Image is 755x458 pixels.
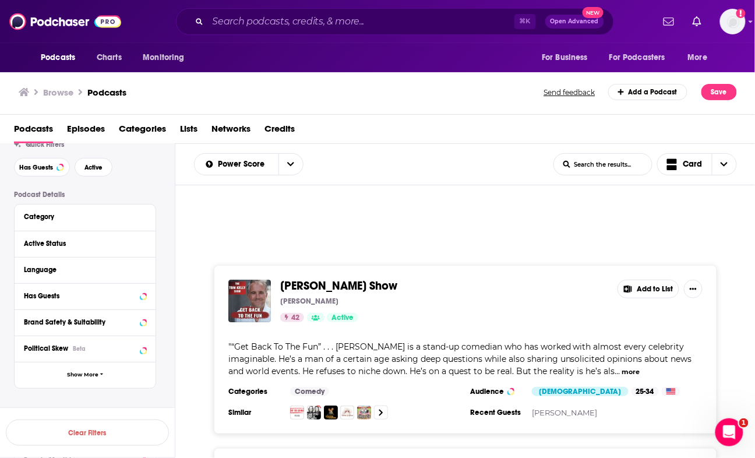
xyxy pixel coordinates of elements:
a: Show notifications dropdown [688,12,706,31]
div: Beta [73,345,86,353]
span: Monitoring [143,50,184,66]
a: 42 [280,313,304,322]
h3: Audience [470,387,523,396]
a: [PERSON_NAME] Show [280,280,397,293]
button: open menu [680,47,722,69]
button: Category [24,209,146,224]
span: New [583,7,604,18]
span: Political Skew [24,344,68,353]
span: " [228,341,692,376]
span: Categories [119,119,166,143]
button: Has Guests [14,158,70,177]
span: Has Guests [19,164,53,171]
button: Political SkewBeta [24,341,146,355]
span: Power Score [218,160,269,168]
img: Pennsyltucky Podcast [357,406,371,420]
span: Quick Filters [26,140,64,149]
button: Save [701,84,737,100]
span: Podcasts [41,50,75,66]
button: Brand Safety & Suitability [24,315,146,329]
h2: Choose List sort [194,153,304,175]
a: Comedy [290,387,329,396]
p: [PERSON_NAME] [280,297,338,306]
button: Active Status [24,236,146,251]
button: Choose View [657,153,738,175]
button: Send feedback [541,87,599,97]
div: Search podcasts, credits, & more... [176,8,614,35]
img: The Wine & Dine Podcast [340,406,354,420]
img: Podchaser - Follow, Share and Rate Podcasts [9,10,121,33]
span: Logged in as jennarohl [720,9,746,34]
button: open menu [602,47,682,69]
span: 1 [739,418,749,428]
button: Has Guests [24,288,146,303]
button: open menu [135,47,199,69]
button: open menu [195,160,278,168]
a: Add a Podcast [608,84,688,100]
p: Podcast Details [14,191,156,199]
img: User Profile [720,9,746,34]
a: [PERSON_NAME] [532,408,598,417]
div: Brand Safety & Suitability [24,318,136,326]
a: Charts [89,47,129,69]
iframe: Intercom live chat [715,418,743,446]
img: Tom Kelly Show [228,280,271,322]
img: Can You Keep a Secret? [307,406,321,420]
span: Lists [180,119,197,143]
img: The Sit Down with Standups [324,406,338,420]
button: Active [75,158,112,177]
a: Credits [264,119,295,143]
span: Charts [97,50,122,66]
img: Well Its Off The Record with Judy [290,406,304,420]
button: Open AdvancedNew [545,15,604,29]
a: Podcasts [87,87,126,98]
a: Episodes [67,119,105,143]
button: Show profile menu [720,9,746,34]
span: [PERSON_NAME] Show [280,279,397,293]
span: ⌘ K [514,14,536,29]
input: Search podcasts, credits, & more... [208,12,514,31]
span: For Podcasters [609,50,665,66]
div: [DEMOGRAPHIC_DATA] [532,387,629,396]
h3: Recent Guests [470,408,523,417]
span: Card [683,160,703,168]
span: “Get Back To The Fun” . . . [PERSON_NAME] is a stand-up comedian who has worked with almost every... [228,341,692,376]
span: ... [615,366,620,376]
button: open menu [534,47,602,69]
button: open menu [278,154,303,175]
a: Podcasts [14,119,53,143]
button: open menu [33,47,90,69]
span: Open Advanced [551,19,599,24]
span: 42 [291,312,299,324]
span: Active [84,164,103,171]
div: Has Guests [24,292,136,300]
div: 25-34 [631,387,659,396]
button: Language [24,262,146,277]
a: Show notifications dropdown [659,12,679,31]
button: Add to List [618,280,679,298]
span: For Business [542,50,588,66]
div: Active Status [24,239,139,248]
h3: Browse [43,87,73,98]
button: Show More [15,362,156,388]
a: Active [327,313,358,322]
span: Active [331,312,354,324]
h3: Similar [228,408,281,417]
span: More [688,50,708,66]
a: Networks [211,119,251,143]
button: Show More Button [684,280,703,298]
svg: Add a profile image [736,9,746,18]
button: Clear Filters [6,420,169,446]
